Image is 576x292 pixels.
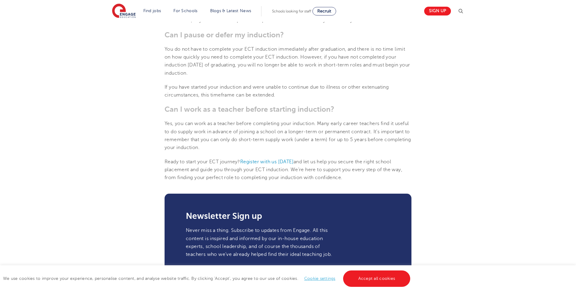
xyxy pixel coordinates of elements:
[165,84,389,98] span: If you have started your induction and were unable to continue due to illness or other extenuatin...
[186,226,335,258] p: Never miss a thing. Subscribe to updates from Engage. All this content is inspired and informed b...
[165,121,411,150] span: Yes, you can work as a teacher before completing your induction. Many early career teachers find ...
[304,276,336,281] a: Cookie settings
[240,159,294,165] a: Register with us [DATE]
[165,31,284,39] b: Can I pause or defer my induction?
[343,270,411,287] a: Accept all cookies
[186,212,390,220] h3: Newsletter Sign up
[173,8,197,13] a: For Schools
[165,105,334,114] b: Can I work as a teacher before starting induction?
[210,8,251,13] a: Blogs & Latest News
[165,46,410,76] span: You do not have to complete your ECT induction immediately after graduation, and there is no time...
[3,276,412,281] span: We use cookies to improve your experience, personalise content, and analyse website traffic. By c...
[165,159,240,165] span: Ready to start your ECT journey?
[424,7,451,15] a: Sign up
[143,8,161,13] a: Find jobs
[165,159,402,181] span: and let us help you secure the right school placement and guide you through your ECT induction. W...
[112,4,136,19] img: Engage Education
[317,9,331,13] span: Recruit
[272,9,311,13] span: Schools looking for staff
[312,7,336,15] a: Recruit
